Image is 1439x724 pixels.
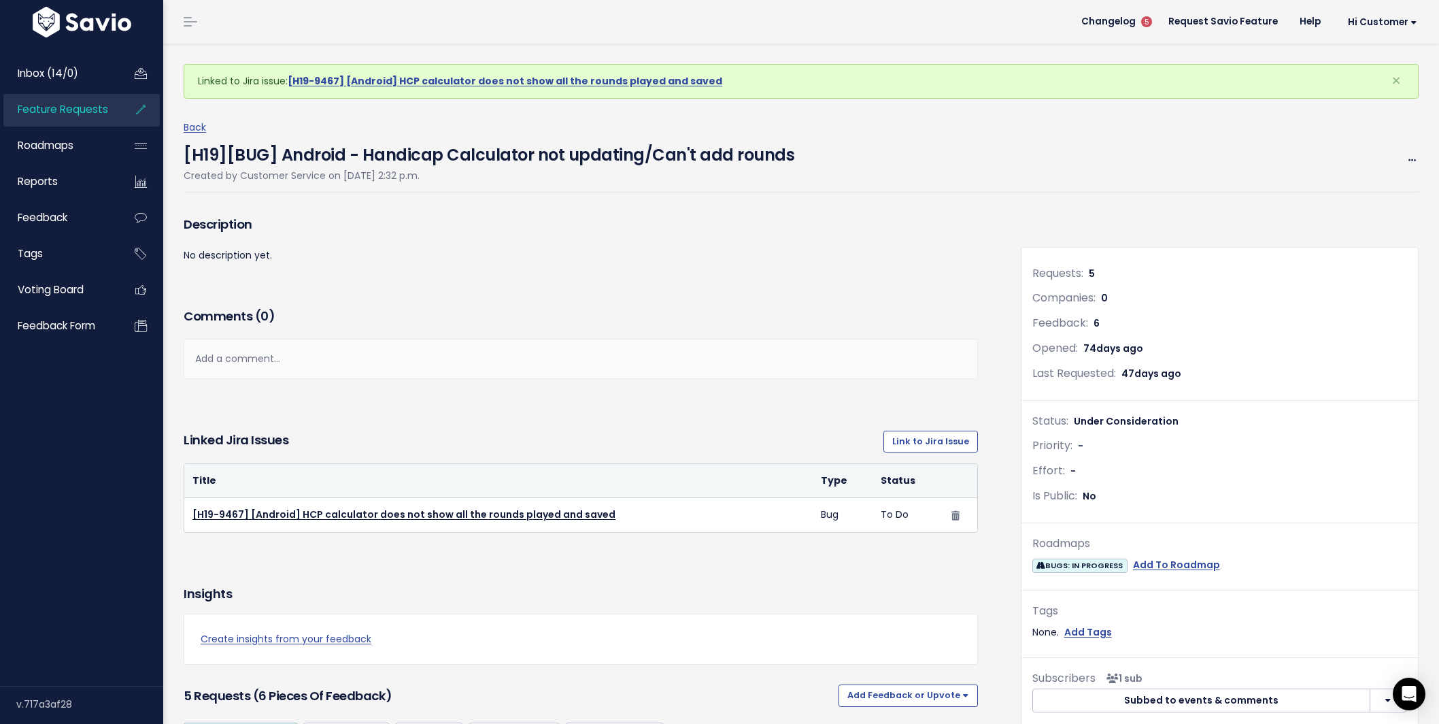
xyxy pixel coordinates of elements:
[18,102,108,116] span: Feature Requests
[1083,489,1096,503] span: No
[1032,413,1068,429] span: Status:
[184,120,206,134] a: Back
[3,274,113,306] a: Voting Board
[1074,414,1179,428] span: Under Consideration
[184,687,833,706] h3: 5 Requests (6 pieces of Feedback)
[184,464,813,498] th: Title
[1348,17,1417,27] span: Hi Customer
[1096,342,1143,355] span: days ago
[1391,69,1401,92] span: ×
[1032,438,1072,453] span: Priority:
[3,238,113,269] a: Tags
[1289,12,1332,32] a: Help
[1101,291,1108,305] span: 0
[184,339,978,379] div: Add a comment...
[3,94,113,125] a: Feature Requests
[184,431,288,452] h3: Linked Jira issues
[1332,12,1428,33] a: Hi Customer
[288,74,722,88] a: [H19-9467] [Android] HCP calculator does not show all the rounds played and saved
[1081,17,1136,27] span: Changelog
[1078,439,1083,452] span: -
[1032,534,1407,554] div: Roadmaps
[839,685,978,706] button: Add Feedback or Upvote
[1133,557,1220,574] a: Add To Roadmap
[1083,342,1143,355] span: 74
[1032,689,1370,713] button: Subbed to events & comments
[873,498,943,532] td: To Do
[1121,367,1181,380] span: 47
[1064,624,1112,641] a: Add Tags
[3,130,113,161] a: Roadmaps
[1393,678,1425,710] div: Open Intercom Messenger
[873,464,943,498] th: Status
[1032,557,1128,574] a: BUGS: IN PROGRESS
[1032,488,1077,504] span: Is Public:
[18,246,43,261] span: Tags
[184,169,420,182] span: Created by Customer Service on [DATE] 2:32 p.m.
[1032,602,1407,621] div: Tags
[184,136,794,167] h4: [H19][BUG] Android - Handicap Calculator not updating/Can't add rounds
[1032,670,1096,686] span: Subscribers
[883,431,978,452] a: Link to Jira Issue
[1134,367,1181,380] span: days ago
[18,174,58,188] span: Reports
[3,58,113,89] a: Inbox (14/0)
[1141,16,1152,27] span: 5
[18,66,78,80] span: Inbox (14/0)
[3,202,113,233] a: Feedback
[184,307,978,326] h3: Comments ( )
[1101,672,1142,685] span: <p><strong>Subscribers</strong><br><br> - Nuno Grazina<br> </p>
[18,318,95,333] span: Feedback form
[3,166,113,197] a: Reports
[1032,559,1128,573] span: BUGS: IN PROGRESS
[1032,315,1088,331] span: Feedback:
[18,282,84,297] span: Voting Board
[1094,316,1100,330] span: 6
[1032,290,1096,306] span: Companies:
[184,585,232,604] h3: Insights
[1378,65,1415,97] button: Close
[192,508,615,521] a: [H19-9467] [Android] HCP calculator does not show all the rounds played and saved
[1089,267,1095,280] span: 5
[16,687,163,722] div: v.717a3af28
[1032,365,1116,381] span: Last Requested:
[1157,12,1289,32] a: Request Savio Feature
[1032,265,1083,281] span: Requests:
[813,464,872,498] th: Type
[1032,624,1407,641] div: None.
[29,7,135,37] img: logo-white.9d6f32f41409.svg
[184,247,978,264] p: No description yet.
[813,498,872,532] td: Bug
[260,308,269,325] span: 0
[1032,463,1065,478] span: Effort:
[18,210,67,225] span: Feedback
[184,215,978,234] h3: Description
[201,631,961,648] a: Create insights from your feedback
[1070,464,1076,478] span: -
[1032,340,1078,356] span: Opened:
[3,310,113,342] a: Feedback form
[184,64,1419,99] div: Linked to Jira issue:
[18,138,73,152] span: Roadmaps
